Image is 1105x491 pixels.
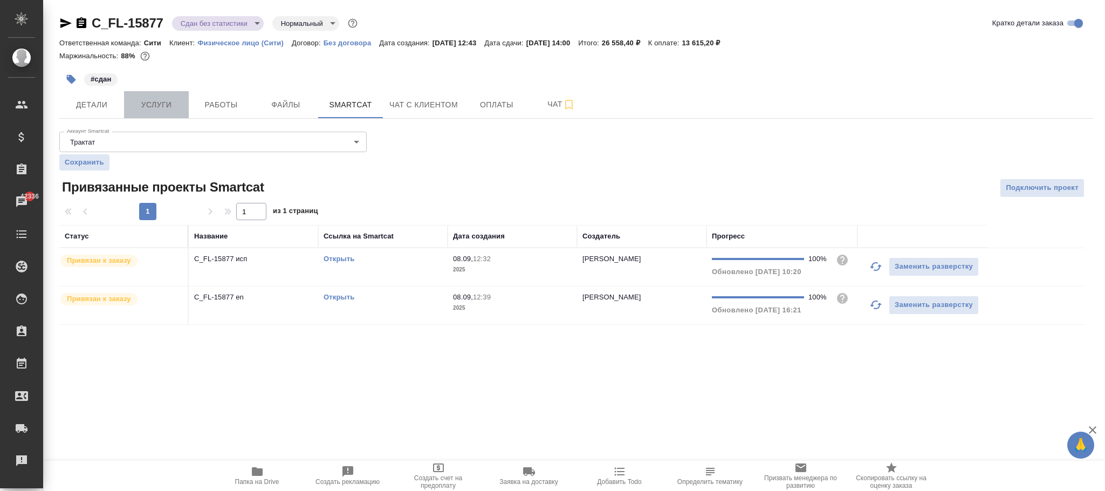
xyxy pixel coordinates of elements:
div: Название [194,231,228,242]
p: Маржинальность: [59,52,121,60]
p: [DATE] 12:43 [433,39,485,47]
button: Скопировать ссылку для ЯМессенджера [59,17,72,30]
a: Открыть [324,293,354,301]
div: 100% [808,292,827,303]
div: Сдан без статистики [272,16,339,31]
button: Сохранить [59,154,109,171]
button: Создать рекламацию [303,461,393,491]
p: 26 558,40 ₽ [602,39,648,47]
button: 🙏 [1067,432,1094,459]
span: Заменить разверстку [895,261,973,273]
span: 🙏 [1072,434,1090,456]
span: Создать рекламацию [315,478,380,486]
p: [PERSON_NAME] [582,255,641,263]
p: 08.09, [453,255,473,263]
button: Заявка на доставку [484,461,574,491]
button: Доп статусы указывают на важность/срочность заказа [346,16,360,30]
span: Чат [536,98,587,111]
span: сдан [83,74,119,83]
button: Добавить тэг [59,67,83,91]
p: Без договора [324,39,380,47]
a: Без договора [324,38,380,47]
p: [DATE] 14:00 [526,39,579,47]
span: Заявка на доставку [499,478,558,486]
p: C_FL-15877 исп [194,254,313,264]
p: Итого: [578,39,601,47]
svg: Подписаться [562,98,575,111]
span: Файлы [260,98,312,112]
p: 2025 [453,264,572,275]
a: C_FL-15877 [92,16,163,30]
button: Определить тематику [665,461,756,491]
p: К оплате: [648,39,682,47]
p: [PERSON_NAME] [582,293,641,301]
p: Дата создания: [379,39,432,47]
span: Папка на Drive [235,478,279,486]
div: Ссылка на Smartcat [324,231,394,242]
button: Трактат [67,138,98,147]
span: Smartcat [325,98,376,112]
button: Призвать менеджера по развитию [756,461,846,491]
span: Подключить проект [1006,182,1079,194]
a: 42336 [3,188,40,215]
p: 13 615,20 ₽ [682,39,729,47]
span: Заменить разверстку [895,299,973,311]
span: Услуги [131,98,182,112]
button: Обновить прогресс [863,254,889,279]
span: Скопировать ссылку на оценку заказа [853,474,930,489]
button: Заменить разверстку [889,257,979,276]
span: Призвать менеджера по развитию [762,474,840,489]
div: Трактат [59,132,367,152]
p: Дата сдачи: [484,39,526,47]
a: Физическое лицо (Сити) [197,38,292,47]
div: Сдан без статистики [172,16,264,31]
span: Обновлено [DATE] 16:21 [712,306,801,314]
div: Создатель [582,231,620,242]
p: 12:32 [473,255,491,263]
div: Дата создания [453,231,505,242]
button: 2756.63 RUB; [138,49,152,63]
span: Создать счет на предоплату [400,474,477,489]
button: Нормальный [278,19,326,28]
span: из 1 страниц [273,204,318,220]
p: #сдан [91,74,111,85]
p: Привязан к заказу [67,294,131,304]
button: Скопировать ссылку на оценку заказа [846,461,937,491]
span: Обновлено [DATE] 10:20 [712,268,801,276]
button: Добавить Todo [574,461,665,491]
p: 88% [121,52,138,60]
div: 100% [808,254,827,264]
span: Определить тематику [677,478,743,486]
button: Скопировать ссылку [75,17,88,30]
p: C_FL-15877 en [194,292,313,303]
div: Статус [65,231,89,242]
div: Прогресс [712,231,745,242]
span: Кратко детали заказа [992,18,1063,29]
button: Сдан без статистики [177,19,251,28]
span: 42336 [14,191,45,202]
span: Чат с клиентом [389,98,458,112]
span: Детали [66,98,118,112]
button: Заменить разверстку [889,296,979,315]
button: Создать счет на предоплату [393,461,484,491]
p: Привязан к заказу [67,255,131,266]
span: Работы [195,98,247,112]
button: Обновить прогресс [863,292,889,318]
p: Ответственная команда: [59,39,144,47]
button: Папка на Drive [212,461,303,491]
p: 12:39 [473,293,491,301]
span: Сохранить [65,157,104,168]
p: Сити [144,39,169,47]
p: 2025 [453,303,572,313]
p: 08.09, [453,293,473,301]
p: Договор: [292,39,324,47]
span: Оплаты [471,98,523,112]
span: Привязанные проекты Smartcat [59,179,264,196]
a: Открыть [324,255,354,263]
p: Клиент: [169,39,197,47]
p: Физическое лицо (Сити) [197,39,292,47]
span: Добавить Todo [597,478,641,486]
button: Подключить проект [1000,179,1085,197]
